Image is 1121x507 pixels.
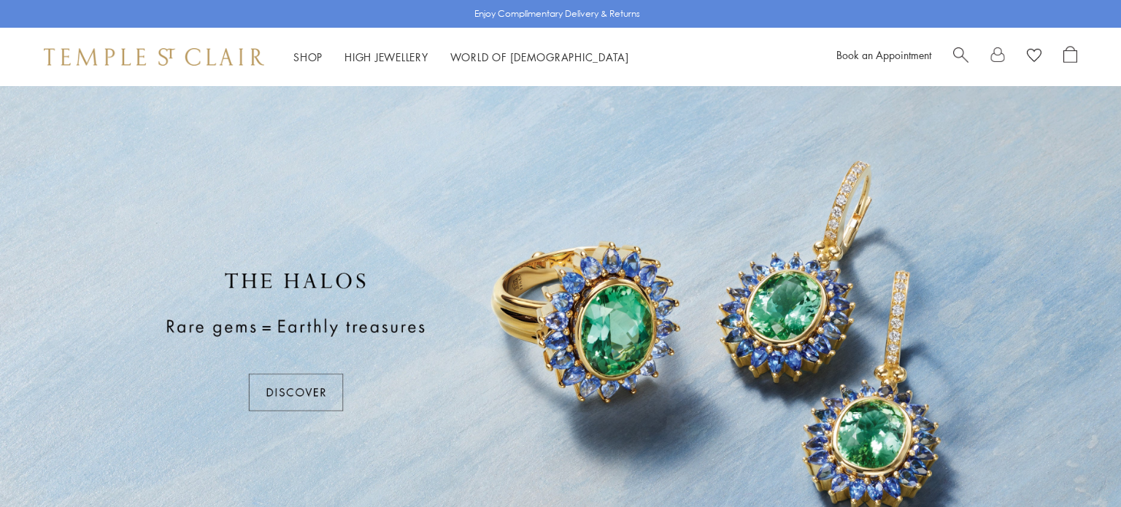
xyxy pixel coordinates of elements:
a: View Wishlist [1027,46,1041,68]
p: Enjoy Complimentary Delivery & Returns [474,7,640,21]
a: World of [DEMOGRAPHIC_DATA]World of [DEMOGRAPHIC_DATA] [450,50,629,64]
a: ShopShop [293,50,323,64]
a: Book an Appointment [836,47,931,62]
a: Search [953,46,968,68]
nav: Main navigation [293,48,629,66]
a: High JewelleryHigh Jewellery [344,50,428,64]
a: Open Shopping Bag [1063,46,1077,68]
img: Temple St. Clair [44,48,264,66]
iframe: Gorgias live chat messenger [1048,438,1106,492]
